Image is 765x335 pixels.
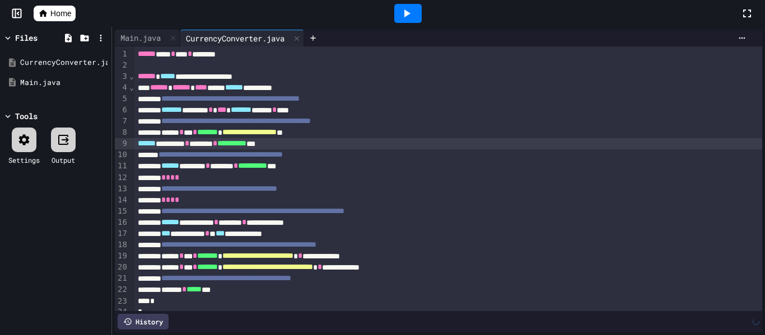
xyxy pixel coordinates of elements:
div: Output [52,155,75,165]
div: CurrencyConverter.java [20,57,108,68]
div: 1 [115,49,129,60]
div: 3 [115,71,129,82]
div: 15 [115,206,129,217]
div: 22 [115,284,129,295]
div: Main.java [20,77,108,88]
div: 13 [115,183,129,195]
div: 18 [115,239,129,251]
div: History [118,314,169,329]
a: Home [34,6,76,21]
div: 8 [115,127,129,138]
div: 14 [115,195,129,206]
div: 24 [115,306,129,318]
div: Files [15,32,38,44]
div: 17 [115,228,129,239]
span: Fold line [129,72,134,81]
div: 7 [115,116,129,127]
div: 23 [115,296,129,307]
div: 11 [115,161,129,172]
div: 12 [115,172,129,183]
div: 2 [115,60,129,71]
span: Home [50,8,71,19]
div: Main.java [115,30,180,46]
span: Fold line [129,83,134,92]
div: 21 [115,273,129,284]
div: CurrencyConverter.java [180,30,304,46]
div: 9 [115,138,129,149]
div: 19 [115,251,129,262]
div: 10 [115,149,129,161]
div: 5 [115,93,129,105]
div: 20 [115,262,129,273]
div: Settings [8,155,40,165]
div: 16 [115,217,129,228]
div: Tools [15,110,38,122]
div: Main.java [115,32,166,44]
div: 4 [115,82,129,93]
div: 6 [115,105,129,116]
div: CurrencyConverter.java [180,32,290,44]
